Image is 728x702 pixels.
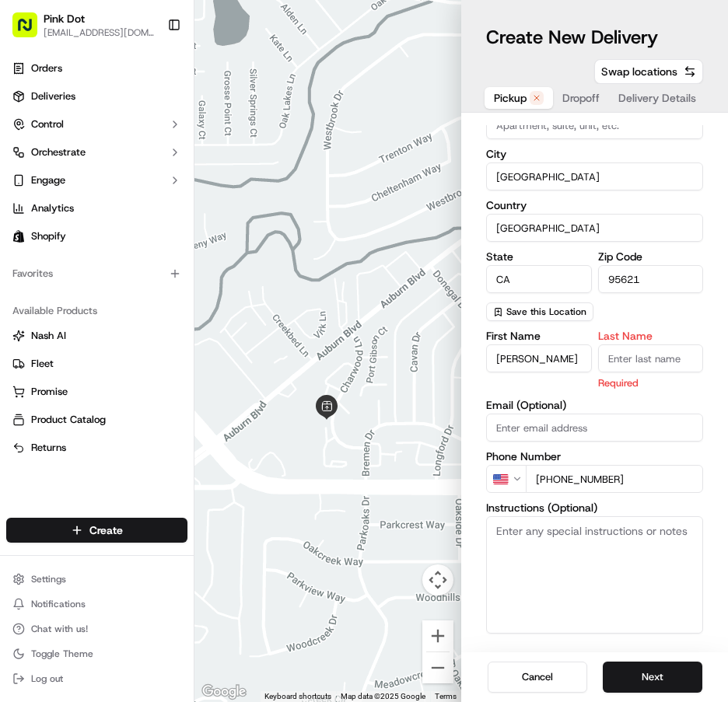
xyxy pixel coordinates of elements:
input: Enter email address [486,414,703,442]
a: Product Catalog [12,413,181,427]
div: We're available if you need us! [70,164,214,176]
p: Welcome 👋 [16,62,283,87]
div: Available Products [6,299,187,323]
button: See all [241,199,283,218]
button: Log out [6,668,187,690]
a: Powered byPylon [110,385,188,397]
button: Keyboard shortcuts [264,691,331,702]
span: Log out [31,672,63,685]
button: Pink Dot[EMAIL_ADDRESS][DOMAIN_NAME] [6,6,161,44]
span: Fleet [31,357,54,371]
img: 1736555255976-a54dd68f-1ca7-489b-9aae-adbdc363a1c4 [16,148,44,176]
a: 📗Knowledge Base [9,341,125,369]
input: Enter state [486,265,592,293]
div: Start new chat [70,148,255,164]
button: Next [603,662,702,693]
h1: Create New Delivery [486,25,658,50]
span: • [129,283,135,295]
input: Enter first name [486,344,592,372]
button: Swap locations [594,59,703,84]
input: Enter phone number [526,465,703,493]
button: Fleet [6,351,187,376]
button: Orchestrate [6,140,187,165]
span: [DATE] [138,241,170,253]
div: 💻 [131,349,144,361]
span: Delivery Details [618,90,696,106]
p: Required [598,375,704,390]
span: Control [31,117,64,131]
span: Map data ©2025 Google [341,692,425,700]
button: Cancel [488,662,587,693]
input: Enter zip code [598,265,704,293]
img: Shopify logo [12,230,25,243]
a: Promise [12,385,181,399]
span: [DATE] [138,283,170,295]
button: Settings [6,568,187,590]
a: Open this area in Google Maps (opens a new window) [198,682,250,702]
span: Create [89,522,123,538]
button: Promise [6,379,187,404]
span: Nash AI [31,329,66,343]
img: David kim [16,268,40,293]
button: Returns [6,435,187,460]
input: Apartment, suite, unit, etc. [486,111,703,139]
span: Deliveries [31,89,75,103]
input: Enter last name [598,344,704,372]
label: Country [486,200,703,211]
a: Nash AI [12,329,181,343]
span: Knowledge Base [31,348,119,363]
a: 💻API Documentation [125,341,256,369]
div: 📗 [16,349,28,361]
span: Analytics [31,201,74,215]
label: State [486,251,592,262]
label: Zip Code [598,251,704,262]
label: Last Name [598,330,704,341]
span: Save this Location [506,306,586,318]
button: Save this Location [486,302,593,321]
span: API Documentation [147,348,250,363]
span: Dropoff [562,90,600,106]
span: Returns [31,441,66,455]
a: Analytics [6,196,187,221]
span: Pickup [494,90,527,106]
span: [PERSON_NAME] [48,283,126,295]
span: Notifications [31,598,86,610]
div: Favorites [6,261,187,286]
button: Notifications [6,593,187,615]
img: David kim [16,226,40,251]
button: [EMAIL_ADDRESS][DOMAIN_NAME] [44,26,155,39]
img: Google [198,682,250,702]
button: Pink Dot [44,11,85,26]
button: Product Catalog [6,407,187,432]
a: Terms (opens in new tab) [435,692,457,700]
a: Fleet [12,357,181,371]
button: Control [6,112,187,137]
span: Orders [31,61,62,75]
span: Swap locations [601,64,677,79]
input: Enter country [486,214,703,242]
button: Map camera controls [422,564,453,595]
img: Nash [16,16,47,47]
a: Returns [12,441,181,455]
button: Chat with us! [6,618,187,640]
button: Nash AI [6,323,187,348]
button: Start new chat [264,153,283,172]
input: Got a question? Start typing here... [40,100,280,117]
span: Pylon [155,386,188,397]
span: Settings [31,573,66,585]
button: Engage [6,168,187,193]
span: • [129,241,135,253]
span: Toggle Theme [31,648,93,660]
button: Zoom in [422,620,453,651]
button: Toggle Theme [6,643,187,665]
input: Enter city [486,162,703,190]
label: City [486,148,703,159]
span: Shopify [31,229,66,243]
a: Orders [6,56,187,81]
span: Chat with us! [31,623,88,635]
span: Product Catalog [31,413,106,427]
div: Past conversations [16,202,104,215]
span: Promise [31,385,68,399]
label: Email (Optional) [486,400,703,410]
